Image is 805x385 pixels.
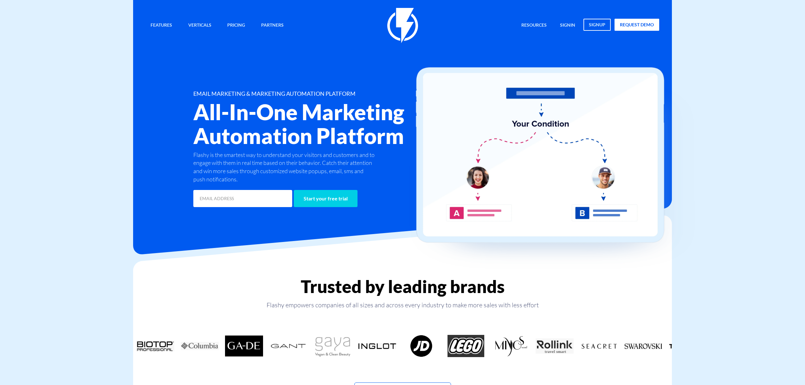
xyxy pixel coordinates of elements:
a: Resources [517,19,551,32]
a: signin [555,19,580,32]
h2: Trusted by leading brands [133,277,672,296]
div: 13 / 18 [621,335,666,357]
div: 3 / 18 [177,335,222,357]
div: 9 / 18 [444,335,488,357]
a: Verticals [184,19,216,32]
a: Pricing [222,19,250,32]
div: 12 / 18 [577,335,621,357]
a: signup [583,19,611,31]
div: 8 / 18 [399,335,444,357]
div: 6 / 18 [311,335,355,357]
h2: All-In-One Marketing Automation Platform [193,100,441,148]
div: 10 / 18 [488,335,532,357]
div: 2 / 18 [133,335,177,357]
input: EMAIL ADDRESS [193,190,292,207]
div: 11 / 18 [532,335,577,357]
p: Flashy is the smartest way to understand your visitors and customers and to engage with them in r... [193,151,377,184]
a: Features [146,19,177,32]
h1: EMAIL MARKETING & MARKETING AUTOMATION PLATFORM [193,91,441,97]
div: 14 / 18 [666,335,710,357]
div: 4 / 18 [222,335,266,357]
input: Start your free trial [294,190,357,207]
a: request demo [615,19,659,31]
a: Partners [256,19,288,32]
div: 7 / 18 [355,335,399,357]
div: 5 / 18 [266,335,311,357]
p: Flashy empowers companies of all sizes and across every industry to make more sales with less effort [133,301,672,310]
